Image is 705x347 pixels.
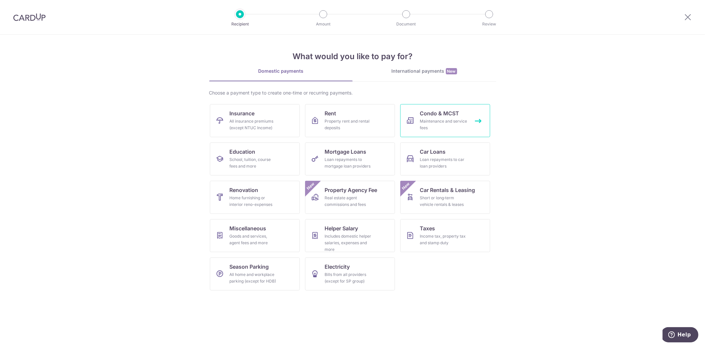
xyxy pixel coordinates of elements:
[230,186,258,194] span: Renovation
[400,181,411,192] span: New
[325,263,350,271] span: Electricity
[305,104,395,137] a: RentProperty rent and rental deposits
[15,5,28,11] span: Help
[325,109,336,117] span: Rent
[420,156,468,170] div: Loan repayments to car loan providers
[209,90,496,96] div: Choose a payment type to create one-time or recurring payments.
[299,21,348,27] p: Amount
[446,68,457,74] span: New
[420,224,435,232] span: Taxes
[230,224,266,232] span: Miscellaneous
[420,148,446,156] span: Car Loans
[420,233,468,246] div: Income tax, property tax and stamp duty
[13,13,46,21] img: CardUp
[400,104,490,137] a: Condo & MCSTMaintenance and service fees
[420,186,475,194] span: Car Rentals & Leasing
[420,118,468,131] div: Maintenance and service fees
[325,186,377,194] span: Property Agency Fee
[400,142,490,175] a: Car LoansLoan repayments to car loan providers
[230,271,277,285] div: All home and workplace parking (except for HDB)
[305,181,316,192] span: New
[420,109,459,117] span: Condo & MCST
[210,104,300,137] a: InsuranceAll insurance premiums (except NTUC Income)
[400,181,490,214] a: Car Rentals & LeasingShort or long‑term vehicle rentals & leasesNew
[230,109,255,117] span: Insurance
[210,219,300,252] a: MiscellaneousGoods and services, agent fees and more
[400,219,490,252] a: TaxesIncome tax, property tax and stamp duty
[305,181,395,214] a: Property Agency FeeReal estate agent commissions and feesNew
[663,327,698,344] iframe: Opens a widget where you can find more information
[465,21,514,27] p: Review
[325,118,372,131] div: Property rent and rental deposits
[325,271,372,285] div: Bills from all providers (except for SP group)
[230,118,277,131] div: All insurance premiums (except NTUC Income)
[230,156,277,170] div: School, tuition, course fees and more
[210,142,300,175] a: EducationSchool, tuition, course fees and more
[420,195,468,208] div: Short or long‑term vehicle rentals & leases
[230,263,269,271] span: Season Parking
[353,68,496,75] div: International payments
[210,257,300,290] a: Season ParkingAll home and workplace parking (except for HDB)
[230,195,277,208] div: Home furnishing or interior reno-expenses
[325,233,372,253] div: Includes domestic helper salaries, expenses and more
[209,68,353,74] div: Domestic payments
[230,148,255,156] span: Education
[305,142,395,175] a: Mortgage LoansLoan repayments to mortgage loan providers
[325,156,372,170] div: Loan repayments to mortgage loan providers
[305,257,395,290] a: ElectricityBills from all providers (except for SP group)
[215,21,264,27] p: Recipient
[210,181,300,214] a: RenovationHome furnishing or interior reno-expenses
[209,51,496,62] h4: What would you like to pay for?
[325,224,358,232] span: Helper Salary
[305,219,395,252] a: Helper SalaryIncludes domestic helper salaries, expenses and more
[382,21,431,27] p: Document
[230,233,277,246] div: Goods and services, agent fees and more
[325,195,372,208] div: Real estate agent commissions and fees
[325,148,367,156] span: Mortgage Loans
